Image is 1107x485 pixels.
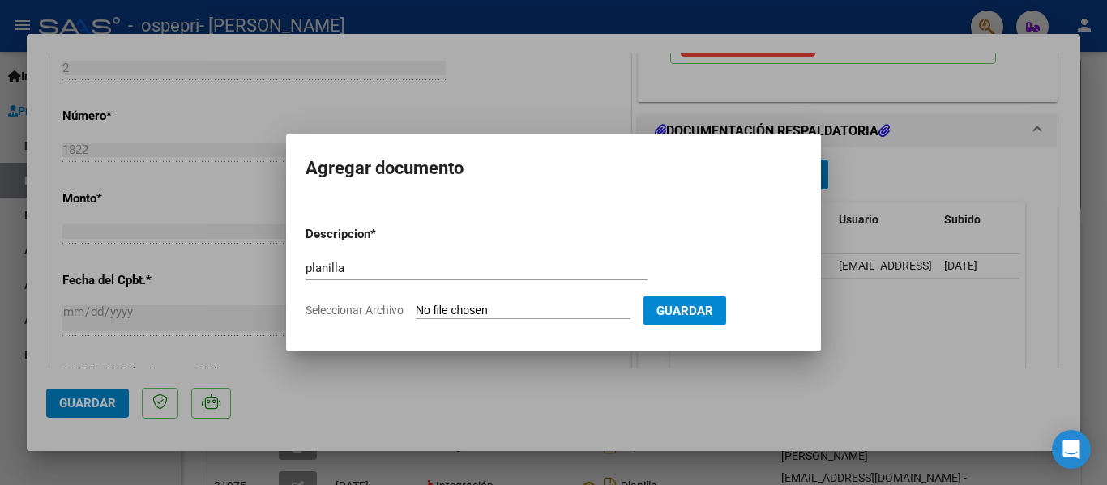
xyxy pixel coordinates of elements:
[643,296,726,325] button: Guardar
[306,153,801,184] h2: Agregar documento
[306,304,404,317] span: Seleccionar Archivo
[1052,430,1091,469] div: Open Intercom Messenger
[656,304,713,318] span: Guardar
[306,225,455,244] p: Descripcion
